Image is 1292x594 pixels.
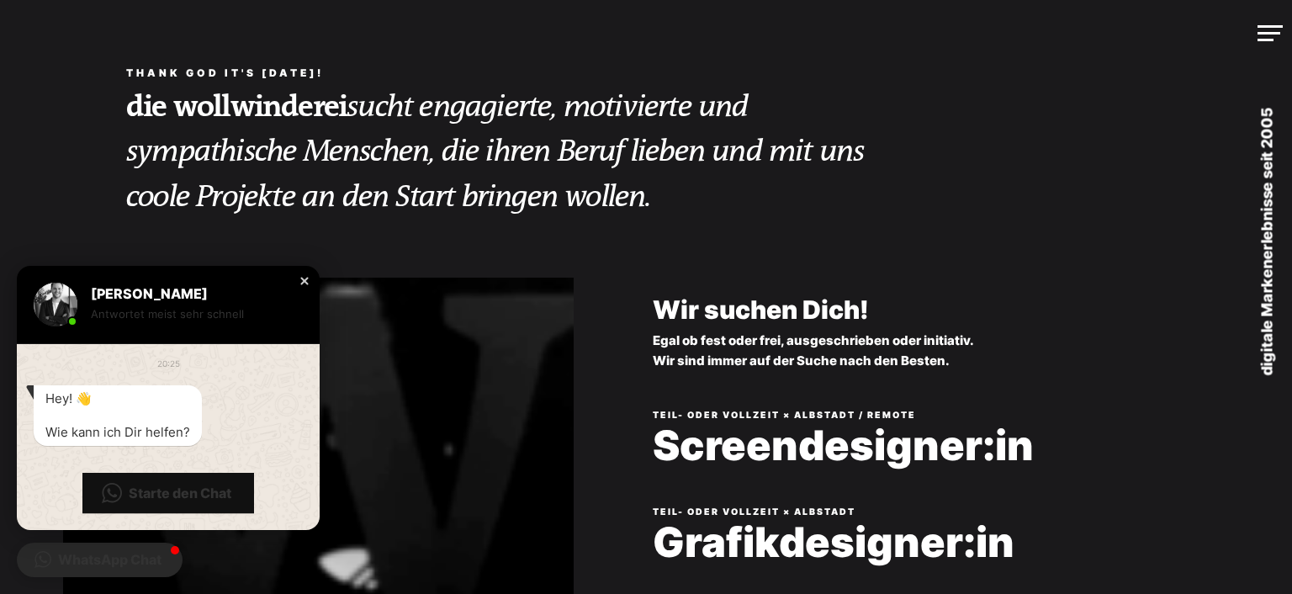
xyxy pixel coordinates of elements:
p: Teil- oder Vollzeit × Albstadt / Remote [653,409,1255,423]
a: Screendesigner:in [653,423,1255,469]
h2: Wir suchen Dich! [653,296,1255,324]
strong: die wollwinderei [126,89,347,125]
a: Grafikdesigner:in [653,520,1255,565]
p: Egal ob fest oder frei, ausgeschrieben oder initiativ. Wir sind immer auf der Suche nach den Besten. [653,331,1255,371]
div: 20:25 [157,356,180,373]
p: Antwortet meist sehr schnell [91,305,289,323]
p: Teil- oder Vollzeit × Albstadt [653,506,1255,520]
div: Close chat window [296,273,313,289]
button: Starte den Chat [82,473,254,513]
h5: Thank god it's [DATE]! [126,63,1229,83]
button: WhatsApp Chat [17,543,183,577]
div: [PERSON_NAME] [91,285,289,302]
a: die wollwinderei [126,84,347,126]
div: Wie kann ich Dir helfen? [45,424,190,441]
img: Manuel Wollwinder [34,283,77,326]
em: sucht engagierte, motivierte und sympathische Menschen, die ihren Beruf lieben und mit uns coole ... [126,90,864,215]
div: Hey! 👋 [45,390,190,407]
span: Starte den Chat [129,484,231,501]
